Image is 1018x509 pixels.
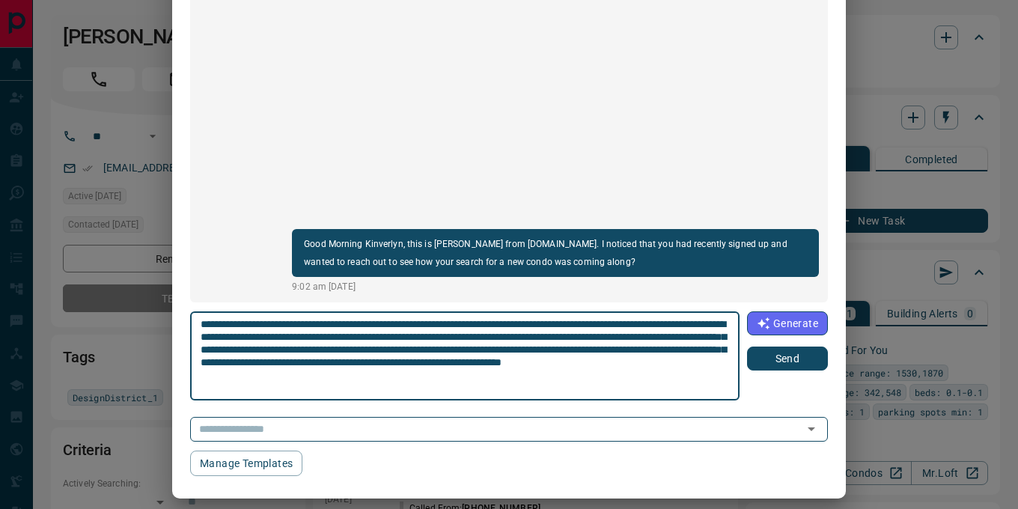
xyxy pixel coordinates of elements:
[747,347,828,371] button: Send
[801,418,822,439] button: Open
[304,235,807,271] p: Good Morning Kinverlyn, this is [PERSON_NAME] from [DOMAIN_NAME]. I noticed that you had recently...
[292,280,819,293] p: 9:02 am [DATE]
[190,451,302,476] button: Manage Templates
[747,311,828,335] button: Generate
